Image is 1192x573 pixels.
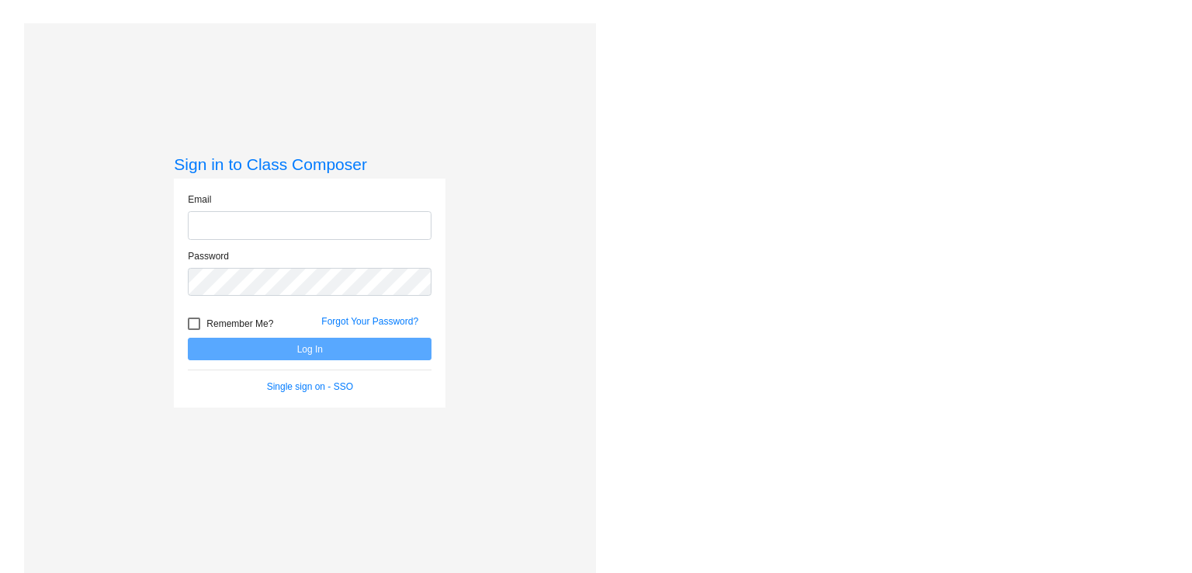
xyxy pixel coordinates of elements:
[188,338,431,360] button: Log In
[188,249,229,263] label: Password
[206,314,273,333] span: Remember Me?
[174,155,445,174] h3: Sign in to Class Composer
[267,381,353,392] a: Single sign on - SSO
[188,193,211,207] label: Email
[321,316,418,327] a: Forgot Your Password?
